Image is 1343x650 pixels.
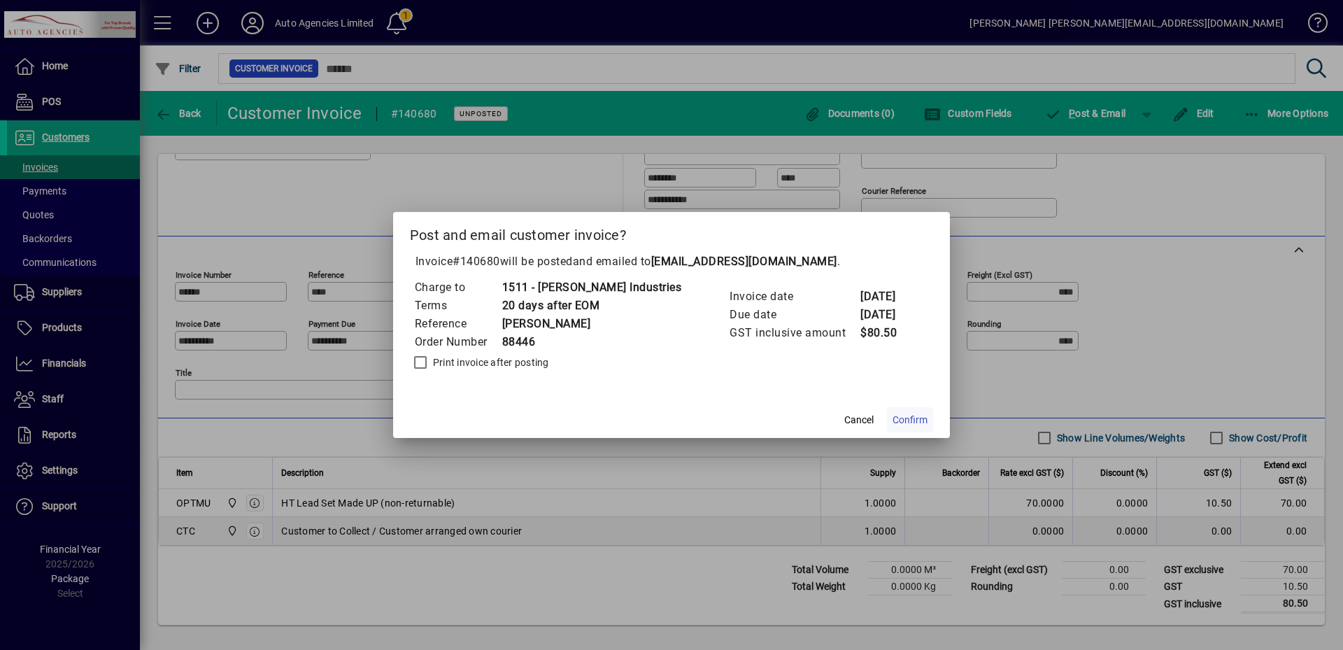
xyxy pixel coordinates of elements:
td: Reference [414,315,502,333]
td: Terms [414,297,502,315]
span: and emailed to [573,255,837,268]
p: Invoice will be posted . [410,253,934,270]
h2: Post and email customer invoice? [393,212,951,253]
td: Due date [729,306,860,324]
td: GST inclusive amount [729,324,860,342]
span: #140680 [453,255,500,268]
td: $80.50 [860,324,916,342]
span: Confirm [893,413,928,428]
td: 20 days after EOM [502,297,682,315]
td: [DATE] [860,288,916,306]
td: 88446 [502,333,682,351]
button: Confirm [887,407,933,432]
td: 1511 - [PERSON_NAME] Industries [502,278,682,297]
b: [EMAIL_ADDRESS][DOMAIN_NAME] [651,255,837,268]
td: Invoice date [729,288,860,306]
td: [PERSON_NAME] [502,315,682,333]
td: [DATE] [860,306,916,324]
button: Cancel [837,407,881,432]
label: Print invoice after posting [430,355,549,369]
td: Charge to [414,278,502,297]
td: Order Number [414,333,502,351]
span: Cancel [844,413,874,428]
